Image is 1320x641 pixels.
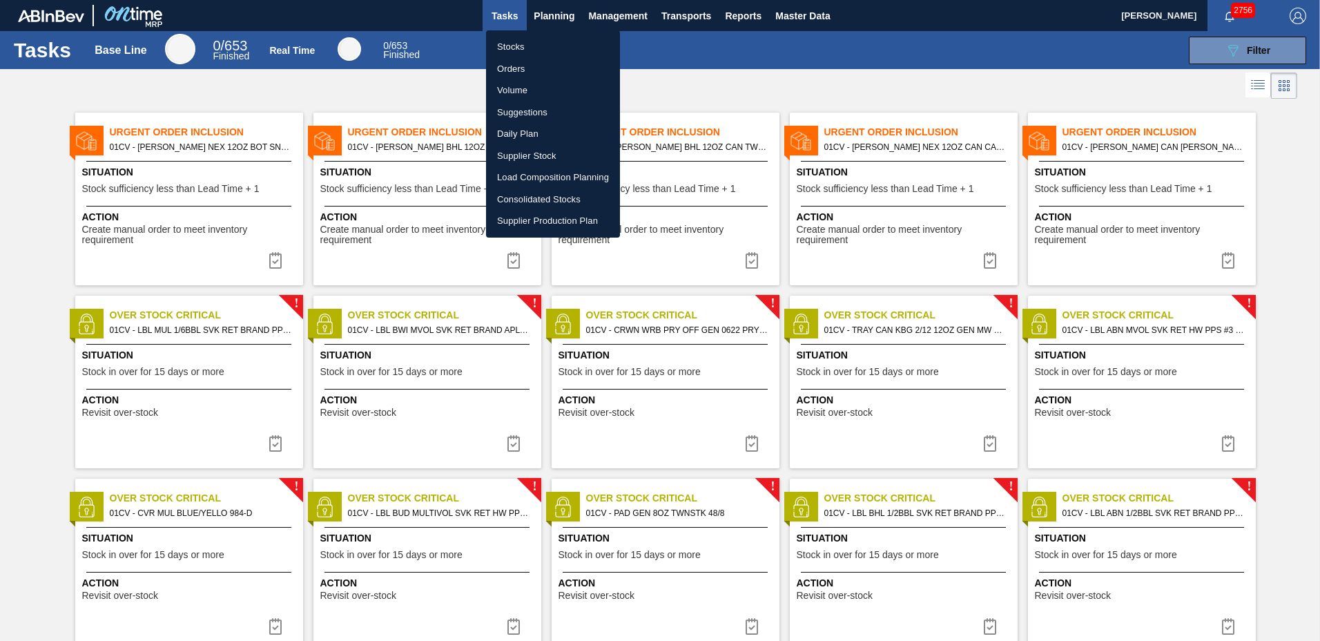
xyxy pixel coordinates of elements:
[486,166,620,189] a: Load Composition Planning
[486,79,620,102] a: Volume
[486,58,620,80] a: Orders
[486,123,620,145] a: Daily Plan
[486,36,620,58] a: Stocks
[486,210,620,232] a: Supplier Production Plan
[486,102,620,124] a: Suggestions
[486,189,620,211] a: Consolidated Stocks
[486,145,620,167] a: Supplier Stock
